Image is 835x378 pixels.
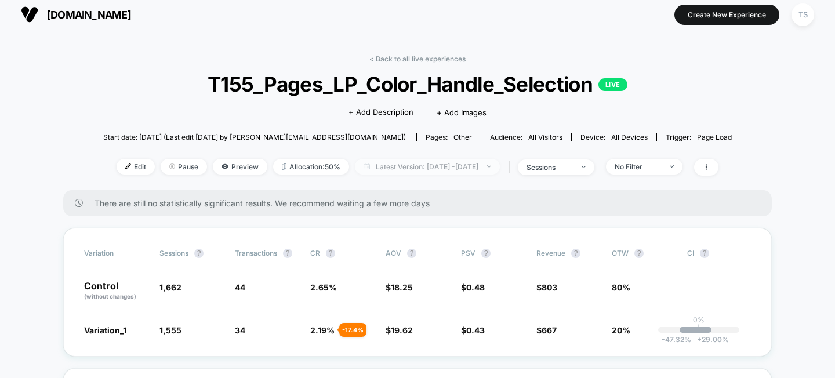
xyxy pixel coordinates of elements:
[84,293,136,300] span: (without changes)
[159,249,188,257] span: Sessions
[674,5,779,25] button: Create New Experience
[697,335,702,344] span: +
[542,325,557,335] span: 667
[536,325,557,335] span: $
[348,107,413,118] span: + Add Description
[213,159,267,175] span: Preview
[21,6,38,23] img: Visually logo
[461,325,485,335] span: $
[698,324,700,333] p: |
[691,335,729,344] span: 29.00 %
[461,249,475,257] span: PSV
[283,249,292,258] button: ?
[17,5,135,24] button: [DOMAIN_NAME]
[235,249,277,257] span: Transactions
[536,249,565,257] span: Revenue
[95,198,749,208] span: There are still no statistically significant results. We recommend waiting a few more days
[426,133,472,141] div: Pages:
[528,133,562,141] span: All Visitors
[453,133,472,141] span: other
[700,249,709,258] button: ?
[169,163,175,169] img: end
[466,325,485,335] span: 0.43
[355,159,500,175] span: Latest Version: [DATE] - [DATE]
[670,165,674,168] img: end
[326,249,335,258] button: ?
[612,249,676,258] span: OTW
[792,3,814,26] div: TS
[273,159,349,175] span: Allocation: 50%
[612,282,630,292] span: 80%
[47,9,131,21] span: [DOMAIN_NAME]
[571,249,580,258] button: ?
[615,162,661,171] div: No Filter
[536,282,557,292] span: $
[84,325,126,335] span: Variation_1
[386,249,401,257] span: AOV
[386,325,413,335] span: $
[582,166,586,168] img: end
[339,323,366,337] div: - 17.4 %
[407,249,416,258] button: ?
[159,325,181,335] span: 1,555
[125,163,131,169] img: edit
[310,249,320,257] span: CR
[310,282,337,292] span: 2.65 %
[598,78,627,91] p: LIVE
[487,165,491,168] img: end
[391,325,413,335] span: 19.62
[612,325,630,335] span: 20%
[662,335,691,344] span: -47.32 %
[437,108,487,117] span: + Add Images
[466,282,485,292] span: 0.48
[282,163,286,170] img: rebalance
[159,282,181,292] span: 1,662
[461,282,485,292] span: $
[364,163,370,169] img: calendar
[84,249,148,258] span: Variation
[527,163,573,172] div: sessions
[161,159,207,175] span: Pause
[666,133,732,141] div: Trigger:
[697,133,732,141] span: Page Load
[571,133,656,141] span: Device:
[103,133,406,141] span: Start date: [DATE] (Last edit [DATE] by [PERSON_NAME][EMAIL_ADDRESS][DOMAIN_NAME])
[788,3,818,27] button: TS
[490,133,562,141] div: Audience:
[386,282,413,292] span: $
[235,282,245,292] span: 44
[135,72,700,96] span: T155_Pages_LP_Color_Handle_Selection
[687,284,751,301] span: ---
[634,249,644,258] button: ?
[611,133,648,141] span: all devices
[194,249,204,258] button: ?
[687,249,751,258] span: CI
[310,325,335,335] span: 2.19 %
[481,249,491,258] button: ?
[84,281,148,301] p: Control
[235,325,245,335] span: 34
[506,159,518,176] span: |
[391,282,413,292] span: 18.25
[542,282,557,292] span: 803
[369,54,466,63] a: < Back to all live experiences
[693,315,705,324] p: 0%
[117,159,155,175] span: Edit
